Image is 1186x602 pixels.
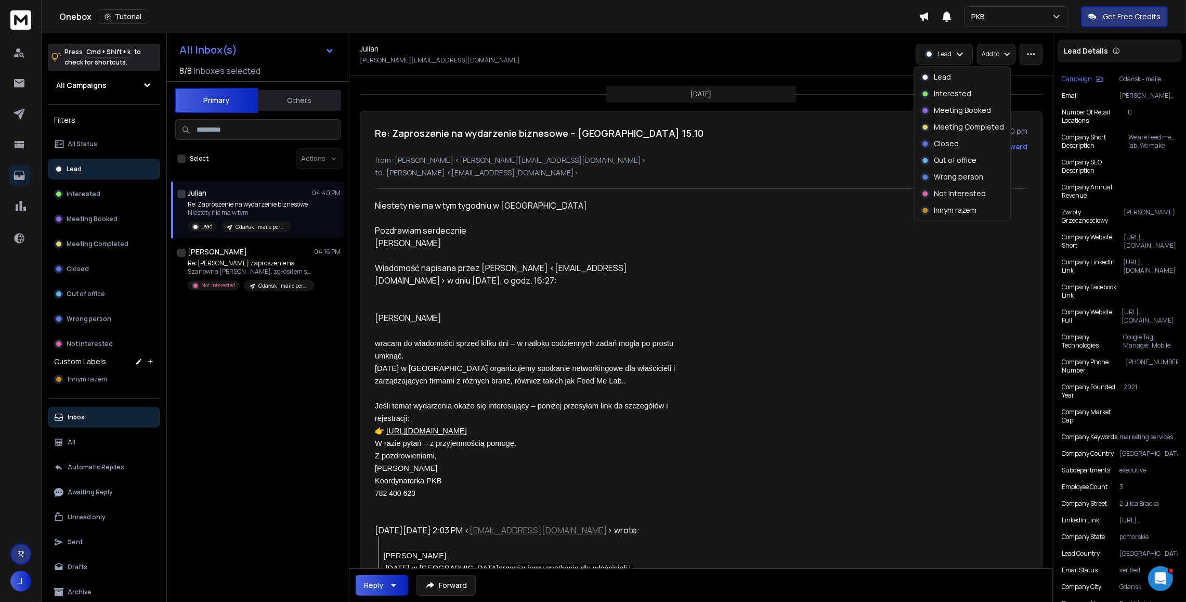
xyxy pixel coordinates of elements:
[1124,258,1178,275] p: [URL][DOMAIN_NAME]
[201,223,213,230] p: Lead
[384,564,662,585] span: organizujemy spotkanie dla właścicieli i zarządzających firmami z różnych branż – w tym z sektora...
[188,247,247,257] h1: [PERSON_NAME]
[1119,533,1178,541] p: pomorskie
[375,155,1027,165] p: from: [PERSON_NAME] <[PERSON_NAME][EMAIL_ADDRESS][DOMAIN_NAME]>
[68,488,113,496] p: Awaiting Reply
[934,106,992,116] p: Meeting Booked
[934,89,972,99] p: Interested
[1062,533,1105,541] p: Company State
[1124,208,1178,225] p: [PERSON_NAME]
[179,65,192,77] span: 8 / 8
[1062,333,1123,350] p: Company Technologies
[175,88,258,113] button: Primary
[1062,383,1124,400] p: Company Founded Year
[67,290,105,298] p: Out of office
[1062,408,1121,425] p: Company Market Cap
[1148,566,1173,591] iframe: Intercom live chat
[1124,233,1178,250] p: [URL][DOMAIN_NAME]
[1062,583,1101,591] p: Company City
[375,427,384,435] span: 👉
[1103,11,1161,22] p: Get Free Credits
[258,282,308,290] p: Gdańsk - maile personalne ownerzy
[1064,46,1108,56] p: Lead Details
[1062,566,1098,574] p: Email Status
[312,189,341,197] p: 04:40 PM
[67,190,100,198] p: Interested
[67,165,82,173] p: Lead
[934,156,977,166] p: Out of office
[190,155,208,163] label: Select
[1062,450,1114,458] p: Company Country
[375,339,675,360] span: wracam do wiadomości sprzed kilku dni – w natłoku codziennych zadań mogła po prostu umknąć.
[982,50,999,58] p: Add to
[1119,466,1178,475] p: executive
[188,259,312,267] p: Re: [PERSON_NAME] Zaproszenie na
[48,113,160,127] h3: Filters
[67,215,118,223] p: Meeting Booked
[470,524,607,536] a: [EMAIL_ADDRESS][DOMAIN_NAME]
[188,209,308,217] p: Niestety nie ma w tym
[194,65,260,77] h3: Inboxes selected
[1119,583,1178,591] p: Gdansk
[375,489,415,497] span: 782 400 623
[1119,499,1178,508] p: 2 ulica Bracka
[314,248,341,256] p: 04:16 PM
[375,477,442,485] span: Koordynatorka PKB
[1062,208,1124,225] p: Zwroty grzecznosciowy
[375,312,679,337] div: [PERSON_NAME]
[68,538,83,546] p: Sent
[1124,383,1178,400] p: 2021
[934,122,1005,133] p: Meeting Completed
[68,513,106,521] p: Unread only
[375,199,679,212] div: Niestety nie ma w tym tygodniu w [GEOGRAPHIC_DATA]
[375,224,679,237] div: Pozdrawiam serdecznie
[188,188,206,198] h1: Julian
[10,571,31,592] span: J
[236,223,285,231] p: Gdańsk - maile personalne ownerzy
[1062,75,1092,83] p: Campaign
[364,580,383,591] div: Reply
[998,142,1027,152] div: Forward
[384,552,447,560] span: [PERSON_NAME]
[1119,483,1178,491] p: 3
[1062,549,1100,558] p: Lead Country
[1062,283,1124,300] p: Company Facebook Link
[1122,308,1178,325] p: [URL][DOMAIN_NAME]
[1062,433,1117,441] p: Company Keywords
[934,172,984,183] p: Wrong person
[1119,450,1178,458] p: [GEOGRAPHIC_DATA]
[68,413,85,421] p: Inbox
[375,237,679,249] div: [PERSON_NAME]
[54,356,106,367] h3: Custom Labels
[68,140,97,148] p: All Status
[1062,133,1128,150] p: Company Short Description
[934,206,977,216] p: Innym razem
[1062,308,1122,325] p: Company Website Full
[375,168,1027,178] p: to: [PERSON_NAME] <[EMAIL_ADDRESS][DOMAIN_NAME]>
[64,47,141,68] p: Press to check for shortcuts.
[934,139,959,149] p: Closed
[1062,158,1127,175] p: Company SEO Description
[1128,108,1178,125] p: 0
[1062,92,1078,100] p: Email
[67,265,89,273] p: Closed
[67,240,128,248] p: Meeting Completed
[68,463,124,471] p: Automatic Replies
[1119,75,1178,83] p: Gdańsk - maile personalne ownerzy
[59,9,919,24] div: Onebox
[1062,108,1128,125] p: Number of Retail Locations
[67,340,113,348] p: Not Interested
[179,45,237,55] h1: All Inbox(s)
[971,11,989,22] p: PKB
[375,262,679,299] blockquote: Wiadomość napisana przez [PERSON_NAME] <[EMAIL_ADDRESS][DOMAIN_NAME]> w dniu [DATE], o godz. 16:27:
[360,56,520,65] p: [PERSON_NAME][EMAIL_ADDRESS][DOMAIN_NAME]
[68,588,92,596] p: Archive
[375,402,670,422] span: Jeśli temat wydarzenia okaże się interesujący – poniżej przesyłam link do szczegółów i rejestracji:
[1119,566,1178,574] p: verified
[375,452,437,460] span: Z pozdrowieniami,
[386,427,467,435] span: [URL][DOMAIN_NAME]
[201,281,236,289] p: Not Interested
[934,72,952,83] p: Lead
[56,80,107,91] h1: All Campaigns
[1062,358,1126,375] p: Company Phone Number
